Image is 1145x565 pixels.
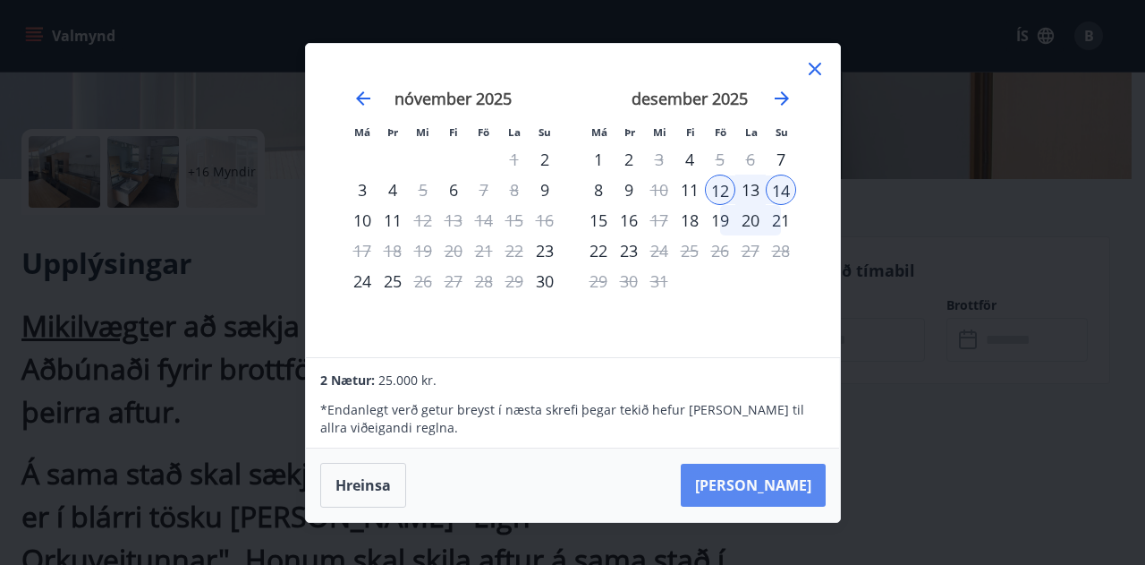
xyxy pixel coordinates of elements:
[644,235,674,266] div: Aðeins útritun í boði
[735,144,766,175] td: Not available. laugardagur, 6. desember 2025
[705,144,735,175] div: Aðeins útritun í boði
[644,205,674,235] div: Aðeins útritun í boði
[469,235,499,266] td: Not available. föstudagur, 21. nóvember 2025
[583,205,614,235] div: 15
[674,205,705,235] div: Aðeins innritun í boði
[705,235,735,266] td: Not available. föstudagur, 26. desember 2025
[674,144,705,175] td: Choose fimmtudagur, 4. desember 2025 as your check-in date. It’s available.
[583,235,614,266] div: 22
[766,144,796,175] div: Aðeins innritun í boði
[530,175,560,205] td: Choose sunnudagur, 9. nóvember 2025 as your check-in date. It’s available.
[530,266,560,296] td: Choose sunnudagur, 30. nóvember 2025 as your check-in date. It’s available.
[347,205,377,235] td: Choose mánudagur, 10. nóvember 2025 as your check-in date. It’s available.
[644,144,674,175] td: Choose miðvikudagur, 3. desember 2025 as your check-in date. It’s available.
[499,235,530,266] td: Not available. laugardagur, 22. nóvember 2025
[347,266,377,296] div: 24
[469,266,499,296] td: Not available. föstudagur, 28. nóvember 2025
[438,235,469,266] td: Not available. fimmtudagur, 20. nóvember 2025
[766,205,796,235] div: 21
[438,175,469,205] div: Aðeins innritun í boði
[469,175,499,205] td: Choose föstudagur, 7. nóvember 2025 as your check-in date. It’s available.
[377,175,408,205] div: 4
[530,175,560,205] div: Aðeins innritun í boði
[583,266,614,296] td: Not available. mánudagur, 29. desember 2025
[735,205,766,235] div: 20
[674,175,705,205] div: Aðeins innritun í boði
[408,235,438,266] td: Not available. miðvikudagur, 19. nóvember 2025
[408,205,438,235] div: Aðeins útritun í boði
[530,144,560,175] div: Aðeins innritun í boði
[438,266,469,296] td: Not available. fimmtudagur, 27. nóvember 2025
[705,205,735,235] div: 19
[705,175,735,205] td: Selected as start date. föstudagur, 12. desember 2025
[614,205,644,235] div: 16
[614,235,644,266] div: 23
[766,205,796,235] td: Choose sunnudagur, 21. desember 2025 as your check-in date. It’s available.
[644,266,674,296] td: Not available. miðvikudagur, 31. desember 2025
[347,266,377,296] td: Choose mánudagur, 24. nóvember 2025 as your check-in date. It’s available.
[354,125,370,139] small: Má
[674,144,705,175] div: Aðeins innritun í boði
[378,372,437,389] span: 25.000 kr.
[583,235,614,266] td: Choose mánudagur, 22. desember 2025 as your check-in date. It’s available.
[347,175,377,205] td: Choose mánudagur, 3. nóvember 2025 as your check-in date. It’s available.
[499,175,530,205] td: Not available. laugardagur, 8. nóvember 2025
[766,144,796,175] td: Choose sunnudagur, 7. desember 2025 as your check-in date. It’s available.
[705,175,735,205] div: 12
[469,205,499,235] td: Not available. föstudagur, 14. nóvember 2025
[644,235,674,266] td: Choose miðvikudagur, 24. desember 2025 as your check-in date. It’s available.
[715,125,726,139] small: Fö
[539,125,551,139] small: Su
[686,125,695,139] small: Fi
[394,88,512,109] strong: nóvember 2025
[674,205,705,235] td: Choose fimmtudagur, 18. desember 2025 as your check-in date. It’s available.
[681,464,826,507] button: [PERSON_NAME]
[614,144,644,175] td: Choose þriðjudagur, 2. desember 2025 as your check-in date. It’s available.
[614,266,644,296] td: Not available. þriðjudagur, 30. desember 2025
[320,401,825,437] p: * Endanlegt verð getur breyst í næsta skrefi þegar tekið hefur [PERSON_NAME] til allra viðeigandi...
[705,205,735,235] td: Choose föstudagur, 19. desember 2025 as your check-in date. It’s available.
[583,144,614,175] td: Choose mánudagur, 1. desember 2025 as your check-in date. It’s available.
[644,144,674,175] div: Aðeins útritun í boði
[583,205,614,235] td: Choose mánudagur, 15. desember 2025 as your check-in date. It’s available.
[705,144,735,175] td: Choose föstudagur, 5. desember 2025 as your check-in date. It’s available.
[469,175,499,205] div: Aðeins útritun í boði
[377,175,408,205] td: Choose þriðjudagur, 4. nóvember 2025 as your check-in date. It’s available.
[449,125,458,139] small: Fi
[377,266,408,296] div: 25
[674,235,705,266] td: Not available. fimmtudagur, 25. desember 2025
[347,235,377,266] td: Not available. mánudagur, 17. nóvember 2025
[530,205,560,235] td: Not available. sunnudagur, 16. nóvember 2025
[478,125,489,139] small: Fö
[766,235,796,266] td: Not available. sunnudagur, 28. desember 2025
[530,144,560,175] td: Choose sunnudagur, 2. nóvember 2025 as your check-in date. It’s available.
[530,235,560,266] td: Choose sunnudagur, 23. nóvember 2025 as your check-in date. It’s available.
[644,205,674,235] td: Choose miðvikudagur, 17. desember 2025 as your check-in date. It’s available.
[632,88,748,109] strong: desember 2025
[347,175,377,205] div: 3
[614,205,644,235] td: Choose þriðjudagur, 16. desember 2025 as your check-in date. It’s available.
[530,266,560,296] div: Aðeins innritun í boði
[408,175,438,205] div: Aðeins útritun í boði
[408,266,438,296] td: Choose miðvikudagur, 26. nóvember 2025 as your check-in date. It’s available.
[735,205,766,235] td: Choose laugardagur, 20. desember 2025 as your check-in date. It’s available.
[614,175,644,205] td: Choose þriðjudagur, 9. desember 2025 as your check-in date. It’s available.
[387,125,398,139] small: Þr
[583,144,614,175] div: 1
[408,266,438,296] div: Aðeins útritun í boði
[591,125,607,139] small: Má
[735,175,766,205] div: 13
[583,175,614,205] td: Choose mánudagur, 8. desember 2025 as your check-in date. It’s available.
[644,175,674,205] td: Choose miðvikudagur, 10. desember 2025 as your check-in date. It’s available.
[438,205,469,235] td: Not available. fimmtudagur, 13. nóvember 2025
[377,266,408,296] td: Choose þriðjudagur, 25. nóvember 2025 as your check-in date. It’s available.
[674,175,705,205] td: Choose fimmtudagur, 11. desember 2025 as your check-in date. It’s available.
[735,235,766,266] td: Not available. laugardagur, 27. desember 2025
[766,175,796,205] td: Selected as end date. sunnudagur, 14. desember 2025
[499,205,530,235] td: Not available. laugardagur, 15. nóvember 2025
[614,235,644,266] td: Choose þriðjudagur, 23. desember 2025 as your check-in date. It’s available.
[438,175,469,205] td: Choose fimmtudagur, 6. nóvember 2025 as your check-in date. It’s available.
[408,205,438,235] td: Choose miðvikudagur, 12. nóvember 2025 as your check-in date. It’s available.
[745,125,758,139] small: La
[327,65,818,336] div: Calendar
